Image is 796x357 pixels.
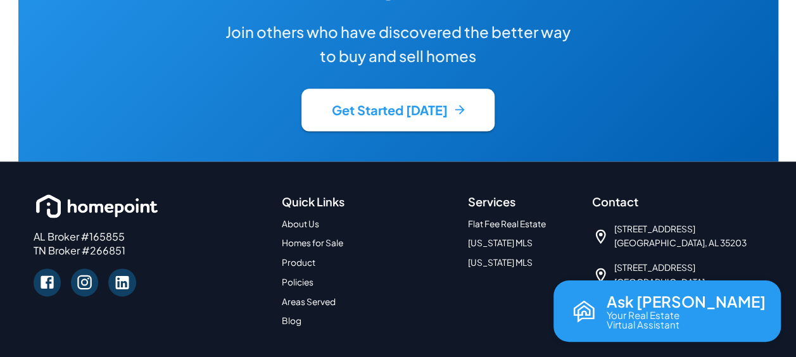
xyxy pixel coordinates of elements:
[282,237,343,248] a: Homes for Sale
[282,277,313,287] a: Policies
[282,315,301,326] a: Blog
[34,192,160,221] img: homepoint_logo_white_horz.png
[301,89,495,131] button: Get Started [DATE]
[468,257,533,268] a: [US_STATE] MLS
[468,192,577,212] h6: Services
[607,293,766,310] p: Ask [PERSON_NAME]
[468,237,533,248] a: [US_STATE] MLS
[614,261,705,290] span: [STREET_ADDRESS] [GEOGRAPHIC_DATA]
[569,296,599,327] img: Reva
[607,310,679,329] p: Your Real Estate Virtual Assistant
[592,192,763,212] h6: Contact
[282,192,453,212] h6: Quick Links
[614,222,747,251] span: [STREET_ADDRESS] [GEOGRAPHIC_DATA], AL 35203
[553,280,781,342] button: Open chat with Reva
[468,218,546,229] a: Flat Fee Real Estate
[34,230,267,259] p: AL Broker #165855 TN Broker #266851
[282,218,319,229] a: About Us
[282,296,336,307] a: Areas Served
[224,20,573,68] h6: Join others who have discovered the better way to buy and sell homes
[282,257,315,268] a: Product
